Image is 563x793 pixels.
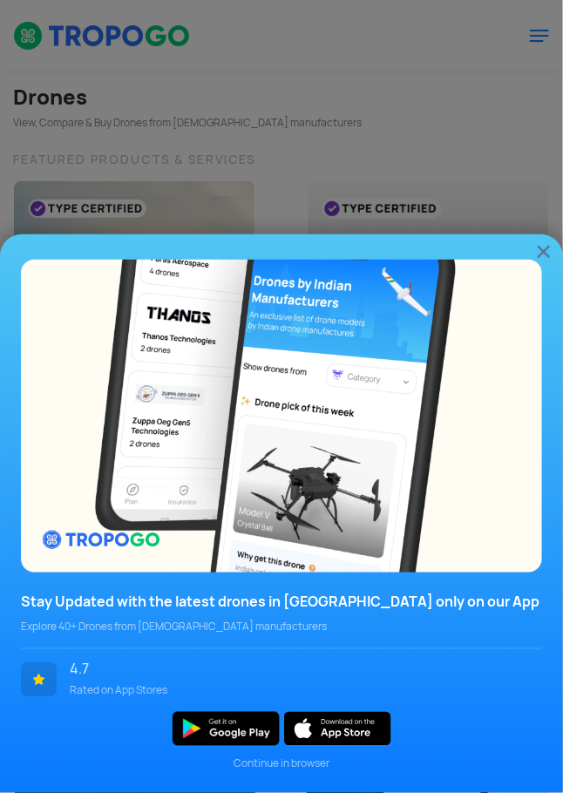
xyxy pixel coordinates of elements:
img: ic_star.svg [21,662,57,697]
img: ios_new.svg [284,712,391,746]
span: 4.7 [70,662,529,678]
h3: Stay Updated with the latest drones in [GEOGRAPHIC_DATA] only on our App [21,593,542,613]
span: Rated on App Stores [70,683,529,699]
img: bg_popupSky.png [21,260,542,572]
img: ic_close.png [533,241,554,262]
img: img_playstore.png [173,712,280,746]
span: Continue in browser [21,756,542,772]
span: Explore 40+ Drones from [DEMOGRAPHIC_DATA] manufacturers [21,620,542,635]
